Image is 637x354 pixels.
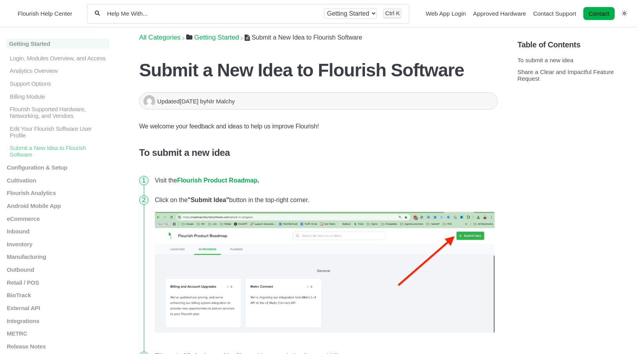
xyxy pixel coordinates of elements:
p: Support Options [9,80,109,87]
a: Edit Your Flourish Software User Profile [6,125,109,139]
a: Switch dark mode setting [622,10,627,16]
span: Flourish Help Center [18,10,72,17]
a: Contact Support navigation item [533,10,576,17]
a: Breadcrumb link to All Categories [139,34,181,41]
p: Edit Your Flourish Software User Profile [9,125,109,139]
span: ​Getting Started [194,34,239,42]
a: Cultivation [6,177,109,183]
a: Outbound [6,266,109,273]
a: Share a Clear and Impactful Feature Request [517,69,614,82]
a: To submit a new idea [517,57,573,63]
h1: Submit a New Idea to Flourish Software [139,60,498,81]
a: Analytics Overview [6,67,109,74]
a: Inbound [6,228,109,235]
time: [DATE] [180,98,198,105]
img: screenshot-2025-04-15-at-5-08-18-pm.png [155,212,495,333]
a: Contact [583,7,615,20]
p: Submit a New Idea to Flourish Software [9,144,109,158]
a: Manufacturing [6,253,109,260]
a: Release Notes [6,343,109,350]
li: Visit the [152,171,498,190]
input: Help Me With... [106,10,318,17]
a: BioTrack [6,292,109,298]
kbd: K [396,10,400,16]
a: Integrations [6,317,109,324]
h5: Table of Contents [517,40,631,49]
a: Inventory [6,241,109,247]
a: Retail / POS [6,279,109,285]
span: NIr Malchy [207,98,235,105]
a: Android Mobile App [6,202,109,209]
img: Flourish Help Center Logo [10,8,14,19]
a: Getting Started [186,34,239,41]
li: Click on the button in the top-right corner. [152,190,498,347]
a: Flourish Analytics [6,190,109,196]
img: NIr Malchy [143,95,155,107]
li: Contact desktop [581,8,617,19]
a: Support Options [6,80,109,87]
a: Billing Module [6,93,109,99]
a: Login, Modules Overview, and Access [6,54,109,61]
p: Login, Modules Overview, and Access [9,54,109,61]
a: Flourish Supported Hardware, Networking, and Vendors [6,106,109,119]
span: All Categories [139,34,181,42]
p: Billing Module [9,93,109,99]
a: Flourish Product Roadmap [177,177,258,184]
span: Updated [157,98,200,105]
strong: . [258,177,259,184]
a: METRC [6,330,109,337]
a: Web App Login navigation item [426,10,466,17]
p: Flourish Supported Hardware, Networking, and Vendors [9,106,109,119]
span: Submit a New Idea to Flourish Software [252,34,362,41]
h4: To submit a new idea [139,147,498,158]
a: eCommerce [6,215,109,222]
a: External API [6,305,109,311]
strong: "Submit Idea" [188,197,229,203]
a: Approved Hardware navigation item [473,10,526,17]
span: by [200,98,235,105]
p: Analytics Overview [9,67,109,74]
a: Configuration & Setup [6,164,109,171]
a: Getting Started [6,39,109,49]
a: Submit a New Idea to Flourish Software [6,144,109,158]
p: We welcome your feedback and ideas to help us improve Flourish! [139,121,498,132]
a: Flourish Help Center [10,8,72,19]
kbd: Ctrl [385,10,394,16]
